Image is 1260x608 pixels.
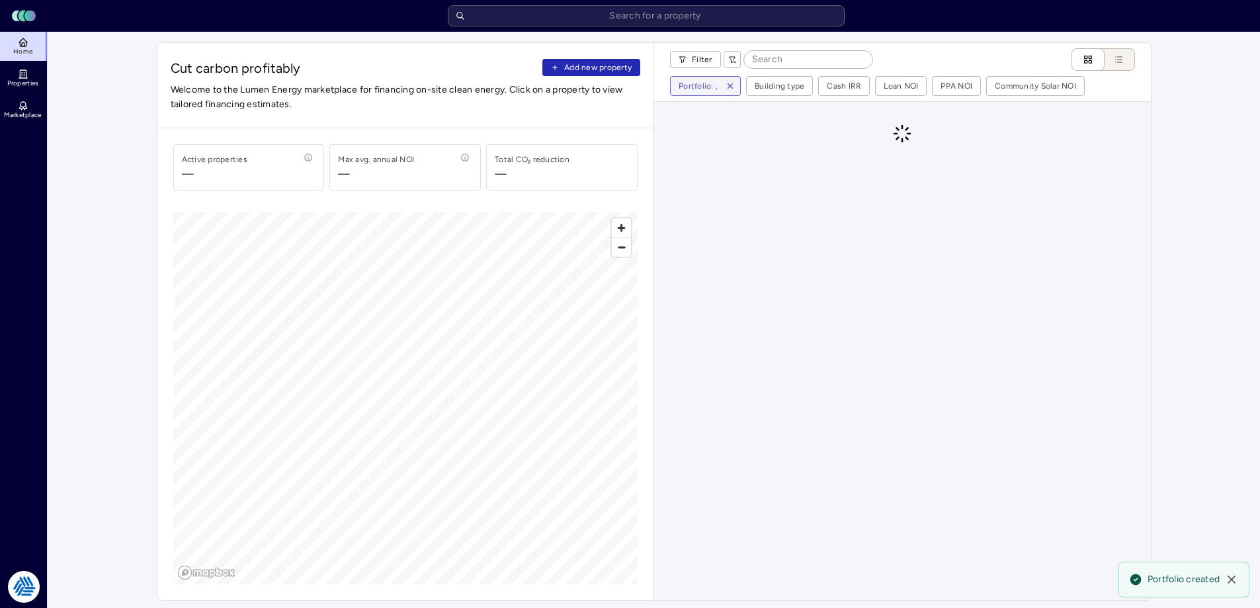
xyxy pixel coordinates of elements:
[8,571,40,603] img: Tradition Energy
[612,238,631,257] button: Zoom out
[755,79,804,93] div: Building type
[338,166,414,182] span: —
[542,59,640,76] button: Add new property
[495,166,507,182] div: —
[13,48,32,56] span: Home
[182,153,247,166] div: Active properties
[564,61,632,74] span: Add new property
[692,53,712,66] span: Filter
[495,153,569,166] div: Total CO₂ reduction
[171,83,641,112] span: Welcome to the Lumen Energy marketplace for financing on-site clean energy. Click on a property t...
[7,79,39,87] span: Properties
[679,79,718,93] div: Portfolio: ,
[876,77,926,95] button: Loan NOI
[747,77,812,95] button: Building type
[941,79,972,93] div: PPA NOI
[670,51,721,68] button: Filter
[173,212,638,584] canvas: Map
[448,5,845,26] input: Search for a property
[171,59,538,77] span: Cut carbon profitably
[987,77,1084,95] button: Community Solar NOI
[177,565,235,580] a: Mapbox logo
[4,111,41,119] span: Marketplace
[933,77,980,95] button: PPA NOI
[612,218,631,238] button: Zoom in
[671,77,720,95] button: Portfolio: ,
[744,51,872,68] input: Search
[1091,48,1135,71] button: List view
[1071,48,1105,71] button: Cards view
[182,166,247,182] span: —
[819,77,869,95] button: Cash IRR
[338,153,414,166] div: Max avg. annual NOI
[884,79,918,93] div: Loan NOI
[827,79,861,93] div: Cash IRR
[995,79,1076,93] div: Community Solar NOI
[1148,573,1220,586] span: Portfolio created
